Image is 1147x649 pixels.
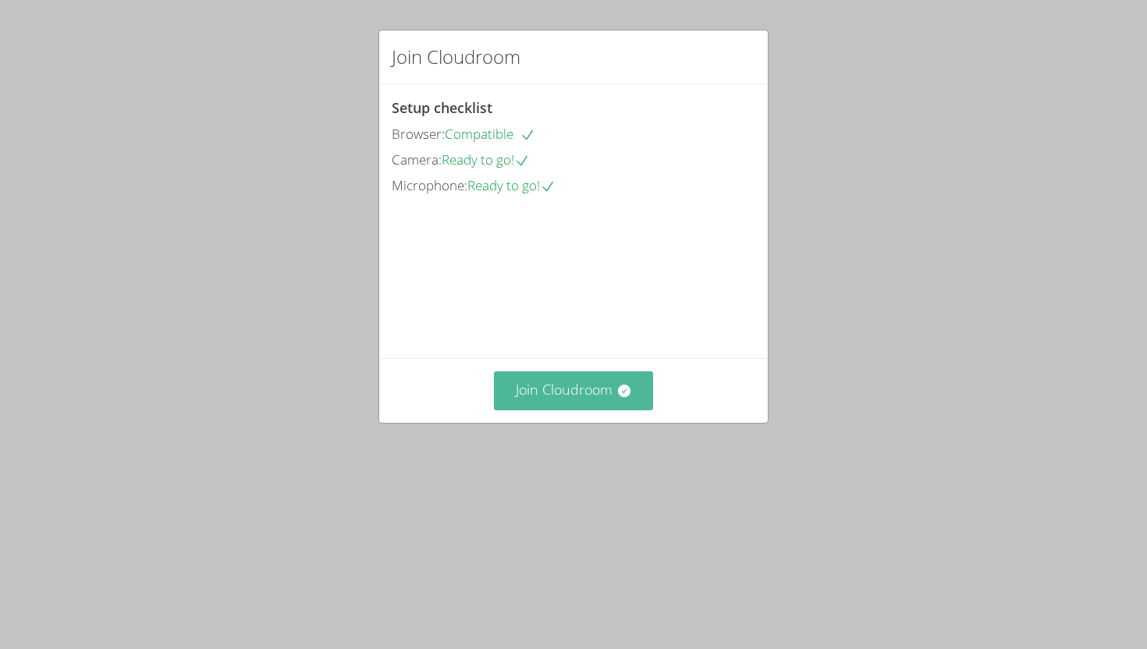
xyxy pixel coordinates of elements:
span: Ready to go! [467,176,556,194]
span: Browser: [392,125,445,143]
span: Setup checklist [392,98,492,117]
span: Ready to go! [442,151,530,168]
span: Compatible [445,125,535,143]
h2: Join Cloudroom [392,43,520,71]
span: Camera: [392,151,442,168]
button: Join Cloudroom [494,371,654,410]
span: Microphone: [392,176,467,194]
